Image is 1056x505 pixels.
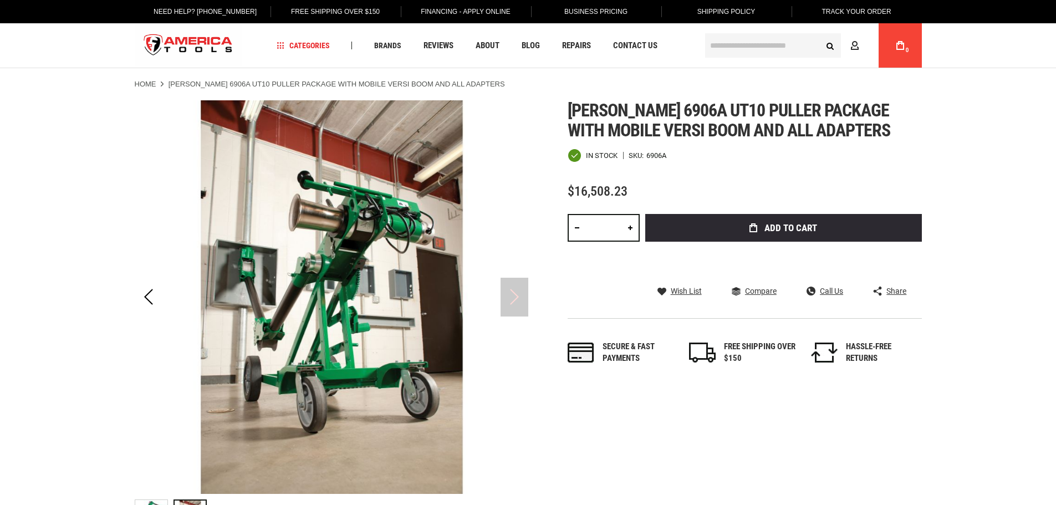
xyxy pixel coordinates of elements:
span: 0 [906,47,909,53]
img: returns [811,343,838,363]
span: Reviews [424,42,453,50]
div: HASSLE-FREE RETURNS [846,341,918,365]
span: Add to Cart [764,223,817,233]
a: 0 [890,23,911,68]
span: [PERSON_NAME] 6906a ut10 puller package with mobile versi boom and all adapters [568,100,891,141]
span: Share [886,287,906,295]
strong: SKU [629,152,646,159]
button: Search [820,35,841,56]
a: Wish List [657,286,702,296]
span: Shipping Policy [697,8,756,16]
span: Repairs [562,42,591,50]
span: Brands [374,42,401,49]
div: Availability [568,149,618,162]
a: Categories [272,38,335,53]
a: store logo [135,25,242,67]
a: Blog [517,38,545,53]
span: Blog [522,42,540,50]
a: Call Us [807,286,843,296]
span: $16,508.23 [568,183,628,199]
strong: [PERSON_NAME] 6906A UT10 PULLER PACKAGE WITH MOBILE VERSI BOOM AND ALL ADAPTERS [169,80,505,88]
a: Compare [732,286,777,296]
a: Repairs [557,38,596,53]
a: Reviews [419,38,458,53]
img: shipping [689,343,716,363]
img: America Tools [135,25,242,67]
span: Compare [745,287,777,295]
span: About [476,42,499,50]
img: payments [568,343,594,363]
div: 6906A [646,152,666,159]
span: Wish List [671,287,702,295]
iframe: Secure express checkout frame [643,245,924,277]
a: Brands [369,38,406,53]
a: Home [135,79,156,89]
span: Call Us [820,287,843,295]
span: Categories [277,42,330,49]
a: Contact Us [608,38,662,53]
div: FREE SHIPPING OVER $150 [724,341,796,365]
div: Previous [135,100,162,494]
div: Secure & fast payments [603,341,675,365]
span: In stock [586,152,618,159]
button: Add to Cart [645,214,922,242]
img: GREENLEE 6906A UT10 PULLER PACKAGE WITH MOBILE VERSI BOOM AND ALL ADAPTERS [135,100,528,494]
span: Contact Us [613,42,657,50]
a: About [471,38,504,53]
